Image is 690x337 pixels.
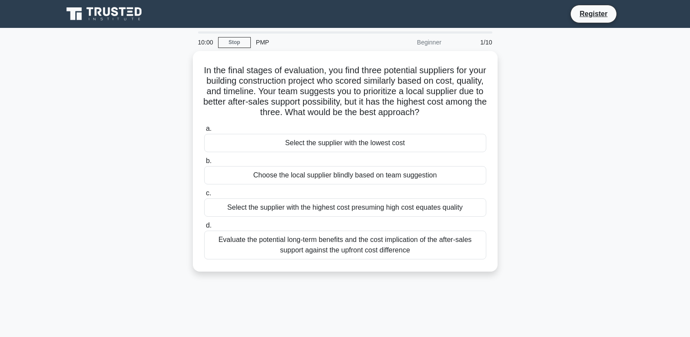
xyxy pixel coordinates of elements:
a: Register [574,8,613,19]
span: c. [206,189,211,197]
div: Beginner [370,34,447,51]
div: 10:00 [193,34,218,51]
div: Evaluate the potential long-term benefits and the cost implication of the after-sales support aga... [204,231,486,259]
span: a. [206,125,212,132]
div: 1/10 [447,34,498,51]
div: Select the supplier with the highest cost presuming high cost equates quality [204,198,486,217]
div: PMP [251,34,370,51]
a: Stop [218,37,251,48]
span: d. [206,221,212,229]
span: b. [206,157,212,164]
div: Select the supplier with the lowest cost [204,134,486,152]
div: Choose the local supplier blindly based on team suggestion [204,166,486,184]
h5: In the final stages of evaluation, you find three potential suppliers for your building construct... [203,65,487,118]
